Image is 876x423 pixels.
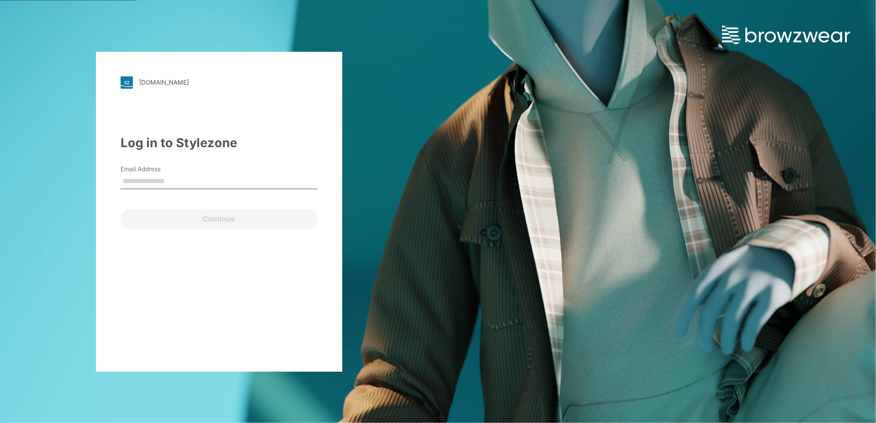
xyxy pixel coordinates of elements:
[121,134,318,152] div: Log in to Stylezone
[121,165,192,174] label: Email Address
[722,26,850,44] img: browzwear-logo.e42bd6dac1945053ebaf764b6aa21510.svg
[121,76,133,89] img: stylezone-logo.562084cfcfab977791bfbf7441f1a819.svg
[139,78,189,86] div: [DOMAIN_NAME]
[121,76,318,89] a: [DOMAIN_NAME]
